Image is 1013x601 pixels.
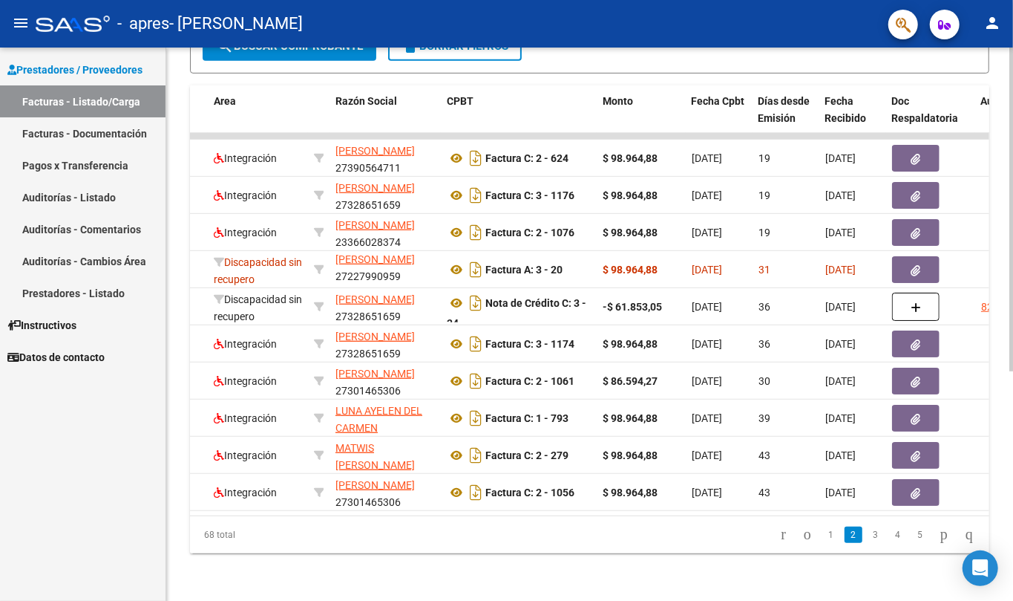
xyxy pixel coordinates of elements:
[983,14,1001,32] mat-icon: person
[692,95,745,107] span: Fecha Cpbt
[825,95,867,124] span: Fecha Recibido
[963,550,998,586] div: Open Intercom Messenger
[692,264,722,276] span: [DATE]
[214,189,277,201] span: Integración
[214,256,302,285] span: Discapacidad sin recupero
[825,152,856,164] span: [DATE]
[335,328,435,360] div: 27328651659
[603,189,658,201] strong: $ 98.964,88
[825,412,856,424] span: [DATE]
[889,527,907,543] a: 4
[485,375,574,387] strong: Factura C: 2 - 1061
[214,487,277,498] span: Integración
[758,301,770,313] span: 36
[758,449,770,461] span: 43
[466,369,485,393] i: Descargar documento
[758,338,770,350] span: 36
[401,39,508,53] span: Borrar Filtros
[692,301,722,313] span: [DATE]
[603,264,658,276] strong: $ 98.964,88
[214,449,277,461] span: Integración
[441,85,597,151] datatable-header-cell: CPBT
[597,85,686,151] datatable-header-cell: Monto
[758,264,770,276] span: 31
[825,227,856,238] span: [DATE]
[692,227,722,238] span: [DATE]
[7,317,76,334] span: Instructivos
[190,516,347,553] div: 68 total
[335,217,435,248] div: 23366028374
[335,291,435,322] div: 27328651659
[825,375,856,387] span: [DATE]
[603,412,658,424] strong: $ 98.964,88
[335,145,415,157] span: [PERSON_NAME]
[886,85,975,151] datatable-header-cell: Doc Respaldatoria
[692,487,722,498] span: [DATE]
[485,227,574,238] strong: Factura C: 2 - 1076
[335,180,435,211] div: 27328651659
[753,85,819,151] datatable-header-cell: Días desde Emisión
[485,487,574,498] strong: Factura C: 2 - 1056
[845,527,862,543] a: 2
[466,406,485,430] i: Descargar documento
[692,412,722,424] span: [DATE]
[335,219,415,231] span: [PERSON_NAME]
[335,403,435,434] div: 27354995919
[797,527,818,543] a: go to previous page
[825,338,856,350] span: [DATE]
[686,85,753,151] datatable-header-cell: Fecha Cpbt
[335,293,415,305] span: [PERSON_NAME]
[911,527,929,543] a: 5
[214,227,277,238] span: Integración
[909,522,931,548] li: page 5
[603,338,658,350] strong: $ 98.964,88
[758,227,770,238] span: 19
[692,375,722,387] span: [DATE]
[466,481,485,504] i: Descargar documento
[603,95,633,107] span: Monto
[12,14,30,32] mat-icon: menu
[603,227,658,238] strong: $ 98.964,88
[603,375,658,387] strong: $ 86.594,27
[214,95,236,107] span: Area
[867,527,885,543] a: 3
[692,152,722,164] span: [DATE]
[466,221,485,244] i: Descargar documento
[466,332,485,356] i: Descargar documento
[981,299,993,316] div: 82
[758,189,770,201] span: 19
[692,338,722,350] span: [DATE]
[335,477,435,508] div: 27301465306
[692,189,722,201] span: [DATE]
[117,7,169,40] span: - apres
[825,449,856,461] span: [DATE]
[959,527,980,543] a: go to last page
[820,522,842,548] li: page 1
[214,338,277,350] span: Integración
[214,412,277,424] span: Integración
[485,264,563,276] strong: Factura A: 3 - 20
[485,412,568,424] strong: Factura C: 1 - 793
[865,522,887,548] li: page 3
[842,522,865,548] li: page 2
[819,85,886,151] datatable-header-cell: Fecha Recibido
[330,85,441,151] datatable-header-cell: Razón Social
[466,146,485,170] i: Descargar documento
[485,189,574,201] strong: Factura C: 3 - 1176
[466,444,485,467] i: Descargar documento
[214,375,277,387] span: Integración
[335,440,435,471] div: 27419176619
[603,301,662,313] strong: -$ 61.853,05
[758,152,770,164] span: 19
[335,405,422,434] span: LUNA AYELEN DEL CARMEN
[825,264,856,276] span: [DATE]
[335,366,435,397] div: 27301465306
[892,95,959,124] span: Doc Respaldatoria
[758,412,770,424] span: 39
[825,301,856,313] span: [DATE]
[335,143,435,174] div: 27390564711
[825,189,856,201] span: [DATE]
[447,95,473,107] span: CPBT
[603,449,658,461] strong: $ 98.964,88
[335,479,415,491] span: [PERSON_NAME]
